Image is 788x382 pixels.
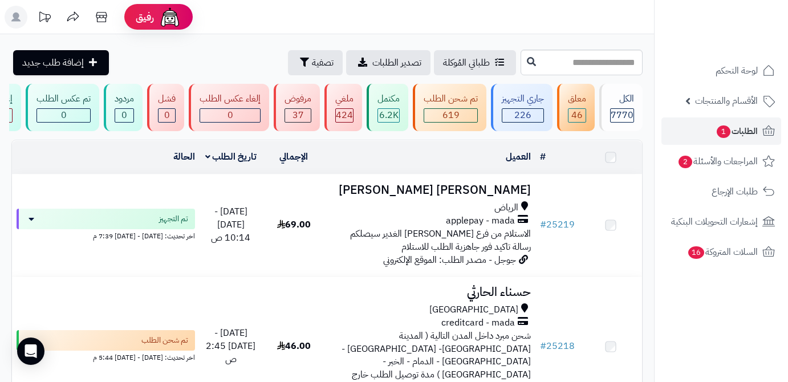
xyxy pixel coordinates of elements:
[540,339,546,353] span: #
[285,109,311,122] div: 37
[23,84,101,131] a: تم عكس الطلب 0
[379,108,399,122] span: 6.2K
[434,50,516,75] a: طلباتي المُوكلة
[164,108,170,122] span: 0
[37,109,90,122] div: 0
[540,218,575,231] a: #25219
[446,214,515,227] span: applepay - mada
[540,218,546,231] span: #
[17,229,195,241] div: اخر تحديث: [DATE] - [DATE] 7:39 م
[661,178,781,205] a: طلبات الإرجاع
[661,117,781,145] a: الطلبات1
[136,10,154,24] span: رفيق
[555,84,597,131] a: معلق 46
[200,92,261,105] div: إلغاء عكس الطلب
[293,108,304,122] span: 37
[228,108,233,122] span: 0
[141,335,188,346] span: تم شحن الطلب
[285,92,311,105] div: مرفوض
[205,150,257,164] a: تاريخ الطلب
[277,339,311,353] span: 46.00
[661,238,781,266] a: السلات المتروكة16
[378,109,399,122] div: 6233
[158,92,176,105] div: فشل
[494,201,518,214] span: الرياض
[489,84,555,131] a: جاري التجهيز 226
[288,50,343,75] button: تصفية
[710,28,777,52] img: logo-2.png
[330,286,531,299] h3: حسناء الحارثي
[115,92,134,105] div: مردود
[661,57,781,84] a: لوحة التحكم
[159,109,175,122] div: 0
[200,109,260,122] div: 0
[424,109,477,122] div: 619
[671,214,758,230] span: إشعارات التحويلات البنكية
[442,108,460,122] span: 619
[610,92,634,105] div: الكل
[330,184,531,197] h3: [PERSON_NAME] [PERSON_NAME]
[186,84,271,131] a: إلغاء عكس الطلب 0
[411,84,489,131] a: تم شحن الطلب 619
[687,244,758,260] span: السلات المتروكة
[679,156,692,168] span: 2
[611,108,633,122] span: 7770
[36,92,91,105] div: تم عكس الطلب
[17,338,44,365] div: Open Intercom Messenger
[121,108,127,122] span: 0
[173,150,195,164] a: الحالة
[514,108,531,122] span: 226
[506,150,531,164] a: العميل
[677,153,758,169] span: المراجعات والأسئلة
[159,213,188,225] span: تم التجهيز
[695,93,758,109] span: الأقسام والمنتجات
[568,109,586,122] div: 46
[377,92,400,105] div: مكتمل
[115,109,133,122] div: 0
[502,92,544,105] div: جاري التجهيز
[322,84,364,131] a: ملغي 424
[717,125,730,138] span: 1
[424,92,478,105] div: تم شحن الطلب
[61,108,67,122] span: 0
[17,351,195,363] div: اخر تحديث: [DATE] - [DATE] 5:44 م
[383,253,516,267] span: جوجل - مصدر الطلب: الموقع الإلكتروني
[716,63,758,79] span: لوحة التحكم
[540,150,546,164] a: #
[661,208,781,235] a: إشعارات التحويلات البنكية
[22,56,84,70] span: إضافة طلب جديد
[206,326,255,366] span: [DATE] - [DATE] 2:45 ص
[350,227,531,254] span: الاستلام من فرع [PERSON_NAME] الغدير سيصلكم رسالة تاكيد فور جاهزية الطلب للاستلام
[271,84,322,131] a: مرفوض 37
[540,339,575,353] a: #25218
[211,205,250,245] span: [DATE] - [DATE] 10:14 ص
[597,84,645,131] a: الكل7770
[30,6,59,31] a: تحديثات المنصة
[429,303,518,316] span: [GEOGRAPHIC_DATA]
[279,150,308,164] a: الإجمالي
[145,84,186,131] a: فشل 0
[101,84,145,131] a: مردود 0
[443,56,490,70] span: طلباتي المُوكلة
[571,108,583,122] span: 46
[336,109,353,122] div: 424
[502,109,543,122] div: 226
[335,92,354,105] div: ملغي
[372,56,421,70] span: تصدير الطلبات
[346,50,430,75] a: تصدير الطلبات
[661,148,781,175] a: المراجعات والأسئلة2
[441,316,515,330] span: creditcard - mada
[13,50,109,75] a: إضافة طلب جديد
[312,56,334,70] span: تصفية
[568,92,586,105] div: معلق
[364,84,411,131] a: مكتمل 6.2K
[716,123,758,139] span: الطلبات
[712,184,758,200] span: طلبات الإرجاع
[336,108,353,122] span: 424
[277,218,311,231] span: 69.00
[688,246,704,259] span: 16
[159,6,181,29] img: ai-face.png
